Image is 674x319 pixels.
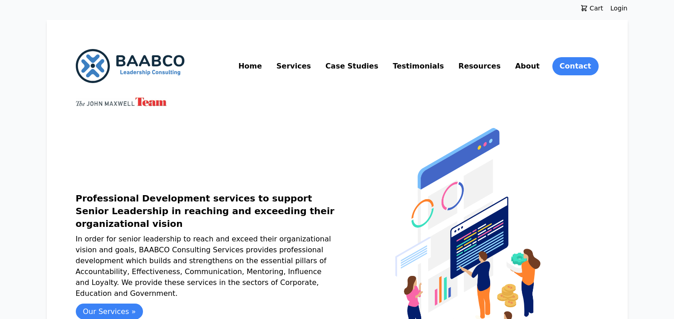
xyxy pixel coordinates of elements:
[588,4,603,13] span: Cart
[76,49,185,83] img: BAABCO Consulting Services
[76,234,337,299] p: In order for senior leadership to reach and exceed their organizational vision and goals, BAABCO ...
[573,4,610,13] a: Cart
[513,59,541,74] a: About
[552,57,599,75] a: Contact
[457,59,502,74] a: Resources
[324,59,380,74] a: Case Studies
[610,4,628,13] a: Login
[236,59,264,74] a: Home
[391,59,446,74] a: Testimonials
[76,98,167,106] img: John Maxwell
[275,59,313,74] a: Services
[76,192,337,230] h1: Professional Development services to support Senior Leadership in reaching and exceeding their or...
